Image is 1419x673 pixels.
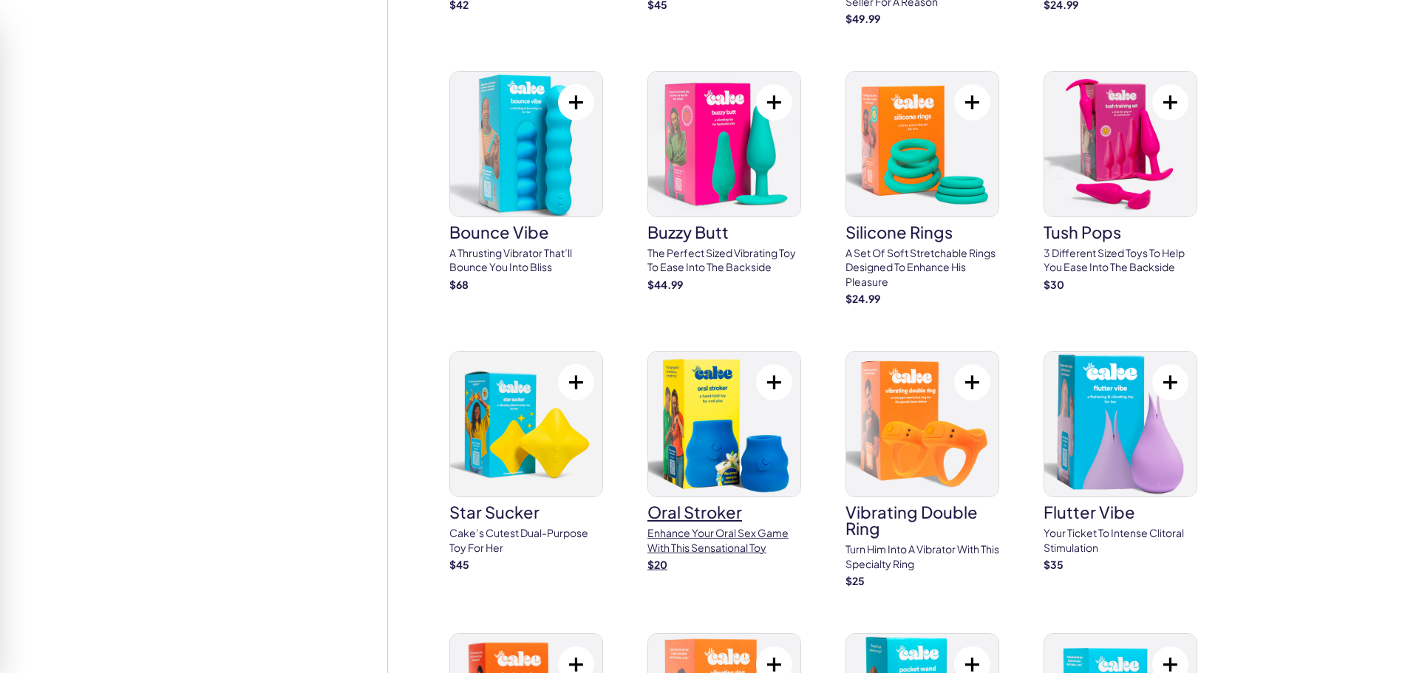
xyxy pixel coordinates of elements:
strong: $ 30 [1044,278,1064,291]
a: silicone ringssilicone ringsA set of soft stretchable rings designed to enhance his pleasure$24.99 [845,71,999,307]
a: flutter vibeflutter vibeYour ticket to intense clitoral stimulation$35 [1044,351,1197,573]
img: star sucker [450,352,602,496]
img: oral stroker [648,352,800,496]
strong: $ 25 [845,574,865,587]
h3: silicone rings [845,224,999,240]
a: tush popstush pops3 different sized toys to help you ease into the backside$30 [1044,71,1197,293]
img: silicone rings [846,72,998,216]
a: vibrating double ringvibrating double ringTurn him into a vibrator with this specialty ring$25 [845,351,999,589]
img: vibrating double ring [846,352,998,496]
p: Turn him into a vibrator with this specialty ring [845,542,999,571]
h3: flutter vibe [1044,504,1197,520]
img: flutter vibe [1044,352,1197,496]
p: Enhance your oral sex game with this sensational toy [647,526,801,555]
p: Cake’s cutest dual-purpose toy for her [449,526,603,555]
h3: tush pops [1044,224,1197,240]
strong: $ 49.99 [845,12,880,25]
strong: $ 20 [647,558,667,571]
h3: vibrating double ring [845,504,999,536]
a: bounce vibebounce vibeA thrusting vibrator that’ll bounce you into bliss$68 [449,71,603,293]
img: buzzy butt [648,72,800,216]
strong: $ 24.99 [845,292,880,305]
p: 3 different sized toys to help you ease into the backside [1044,246,1197,275]
strong: $ 35 [1044,558,1064,571]
a: star suckerstar suckerCake’s cutest dual-purpose toy for her$45 [449,351,603,573]
a: oral strokeroral strokerEnhance your oral sex game with this sensational toy$20 [647,351,801,573]
h3: bounce vibe [449,224,603,240]
img: bounce vibe [450,72,602,216]
p: Your ticket to intense clitoral stimulation [1044,526,1197,555]
h3: star sucker [449,504,603,520]
a: buzzy buttbuzzy buttThe perfect sized vibrating toy to ease into the backside$44.99 [647,71,801,293]
strong: $ 45 [449,558,469,571]
p: A set of soft stretchable rings designed to enhance his pleasure [845,246,999,290]
img: tush pops [1044,72,1197,216]
strong: $ 44.99 [647,278,683,291]
strong: $ 68 [449,278,469,291]
h3: oral stroker [647,504,801,520]
h3: buzzy butt [647,224,801,240]
p: The perfect sized vibrating toy to ease into the backside [647,246,801,275]
p: A thrusting vibrator that’ll bounce you into bliss [449,246,603,275]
